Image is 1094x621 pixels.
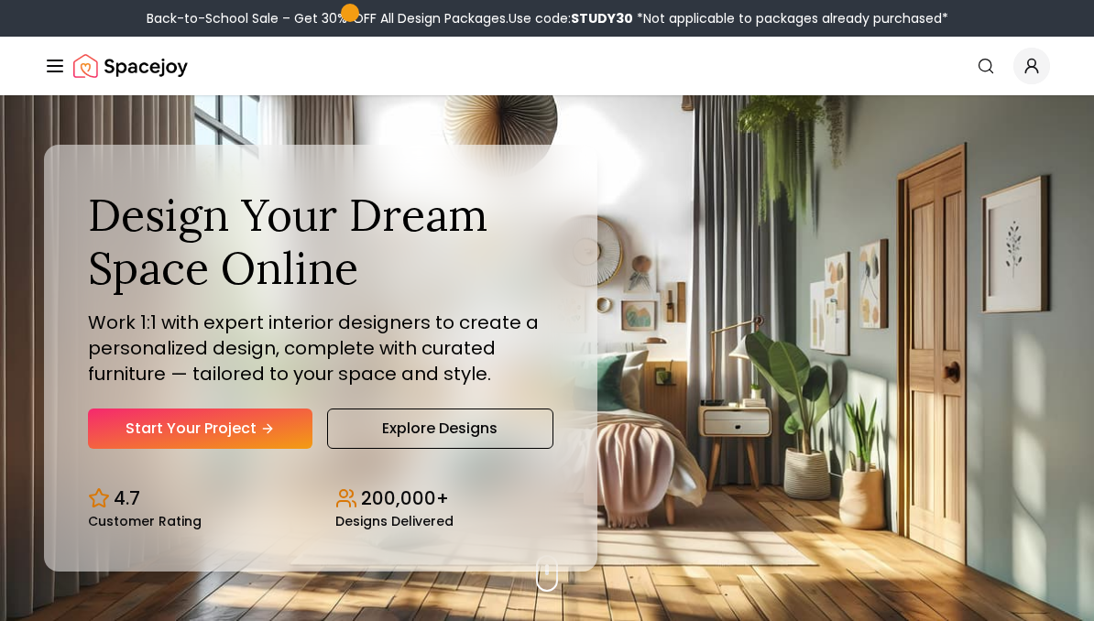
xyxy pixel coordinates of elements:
p: Work 1:1 with expert interior designers to create a personalized design, complete with curated fu... [88,310,553,387]
a: Start Your Project [88,409,312,449]
span: *Not applicable to packages already purchased* [633,9,948,27]
a: Explore Designs [327,409,553,449]
h1: Design Your Dream Space Online [88,189,553,294]
div: Back-to-School Sale – Get 30% OFF All Design Packages. [147,9,948,27]
img: Spacejoy Logo [73,48,188,84]
b: STUDY30 [571,9,633,27]
small: Designs Delivered [335,515,454,528]
div: Design stats [88,471,553,528]
p: 200,000+ [361,485,449,511]
nav: Global [44,37,1050,95]
small: Customer Rating [88,515,202,528]
span: Use code: [509,9,633,27]
a: Spacejoy [73,48,188,84]
p: 4.7 [114,485,140,511]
